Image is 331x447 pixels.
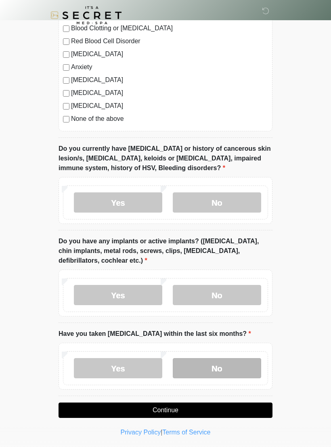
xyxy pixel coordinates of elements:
[63,38,69,45] input: Red Blood Cell Disorder
[162,429,210,436] a: Terms of Service
[63,103,69,110] input: [MEDICAL_DATA]
[173,285,261,305] label: No
[50,6,122,24] img: It's A Secret Med Spa Logo
[173,192,261,213] label: No
[63,116,69,122] input: None of the above
[74,192,162,213] label: Yes
[63,64,69,71] input: Anxiety
[74,285,162,305] label: Yes
[74,358,162,378] label: Yes
[59,329,251,339] label: Have you taken [MEDICAL_DATA] within the last six months?
[71,88,268,98] label: [MEDICAL_DATA]
[59,403,272,418] button: Continue
[71,114,268,124] label: None of the above
[63,51,69,58] input: [MEDICAL_DATA]
[71,62,268,72] label: Anxiety
[71,75,268,85] label: [MEDICAL_DATA]
[59,236,272,266] label: Do you have any implants or active implants? ([MEDICAL_DATA], chin implants, metal rods, screws, ...
[63,90,69,97] input: [MEDICAL_DATA]
[71,36,268,46] label: Red Blood Cell Disorder
[71,101,268,111] label: [MEDICAL_DATA]
[161,429,162,436] a: |
[59,144,272,173] label: Do you currently have [MEDICAL_DATA] or history of cancerous skin lesion/s, [MEDICAL_DATA], keloi...
[63,77,69,84] input: [MEDICAL_DATA]
[173,358,261,378] label: No
[71,49,268,59] label: [MEDICAL_DATA]
[121,429,161,436] a: Privacy Policy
